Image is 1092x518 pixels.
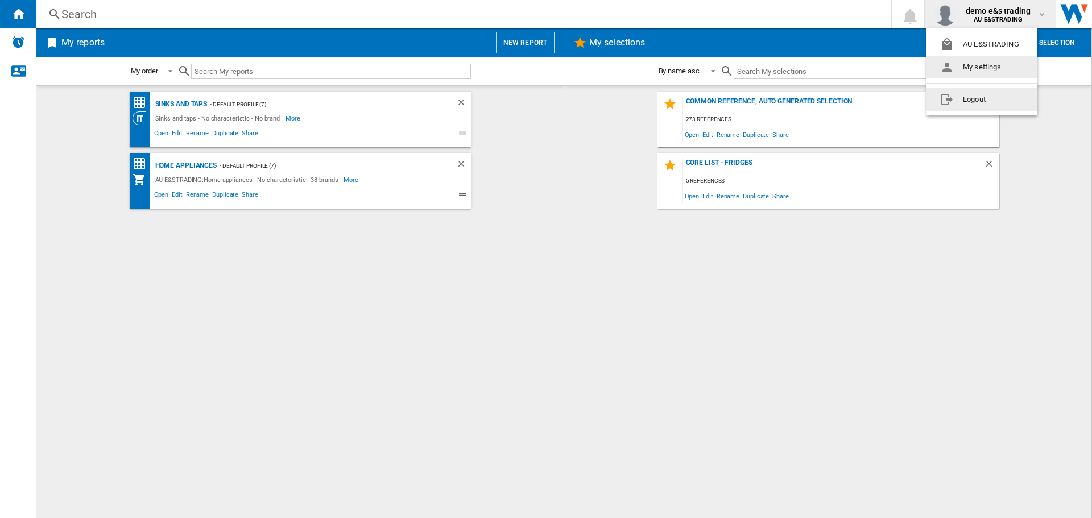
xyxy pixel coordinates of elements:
button: AU E&STRADING [926,33,1037,56]
button: My settings [926,56,1037,78]
button: Logout [926,88,1037,111]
